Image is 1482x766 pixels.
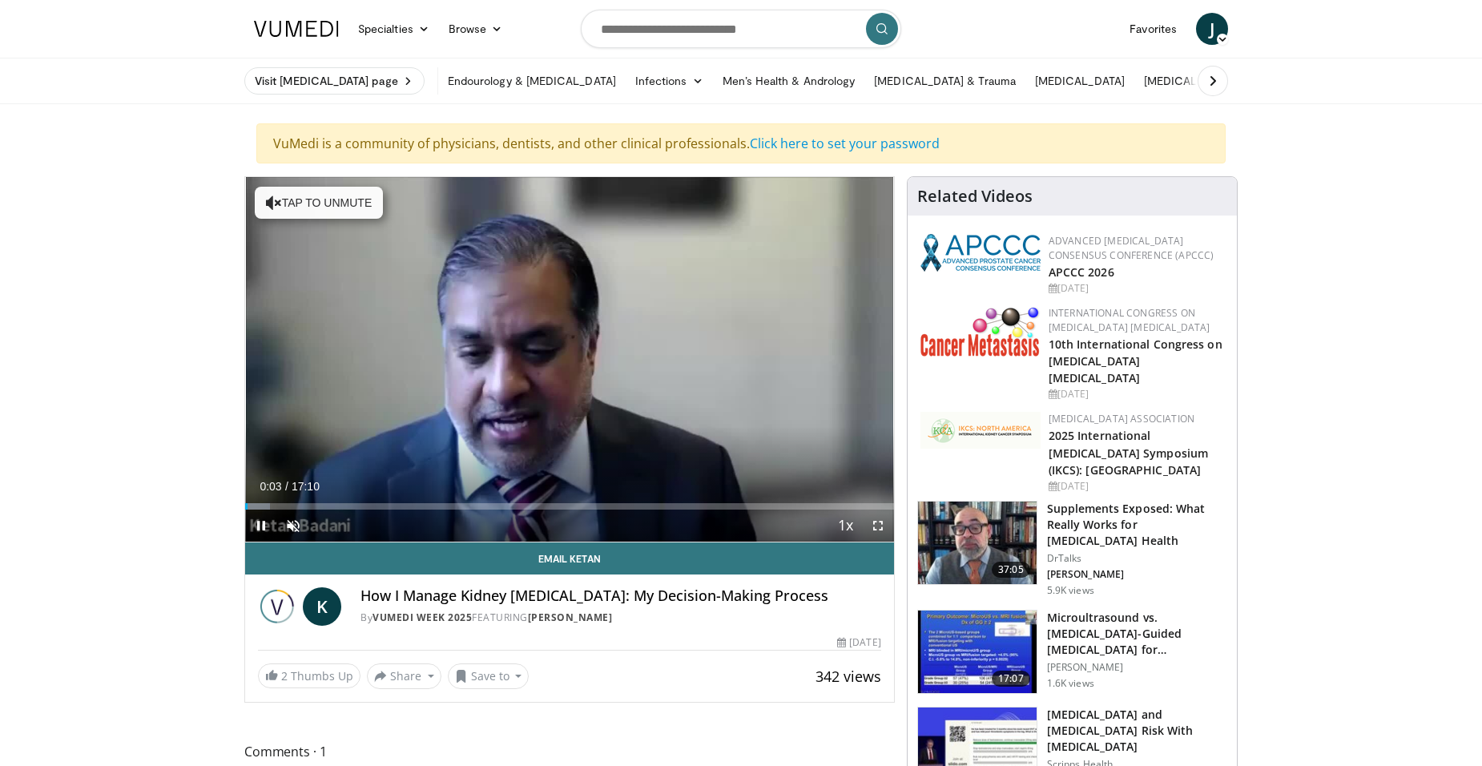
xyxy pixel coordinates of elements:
[1047,568,1227,581] p: [PERSON_NAME]
[917,501,1227,597] a: 37:05 Supplements Exposed: What Really Works for [MEDICAL_DATA] Health DrTalks [PERSON_NAME] 5.9K...
[918,611,1037,694] img: d0371492-b5bc-4101-bdcb-0105177cfd27.150x105_q85_crop-smart_upscale.jpg
[1049,412,1194,425] a: [MEDICAL_DATA] Association
[281,668,288,683] span: 2
[1047,661,1227,674] p: [PERSON_NAME]
[918,502,1037,585] img: 649d3fc0-5ee3-4147-b1a3-955a692e9799.150x105_q85_crop-smart_upscale.jpg
[360,611,881,625] div: By FEATURING
[348,13,439,45] a: Specialties
[1047,677,1094,690] p: 1.6K views
[260,480,281,493] span: 0:03
[920,412,1041,449] img: fca7e709-d275-4aeb-92d8-8ddafe93f2a6.png.150x105_q85_autocrop_double_scale_upscale_version-0.2.png
[862,510,894,542] button: Fullscreen
[1047,501,1227,549] h3: Supplements Exposed: What Really Works for [MEDICAL_DATA] Health
[1049,337,1222,385] a: 10th International Congress on [MEDICAL_DATA] [MEDICAL_DATA]
[245,503,894,510] div: Progress Bar
[1049,281,1224,296] div: [DATE]
[245,177,894,542] video-js: Video Player
[1049,306,1210,334] a: International Congress on [MEDICAL_DATA] [MEDICAL_DATA]
[245,510,277,542] button: Pause
[1049,479,1224,494] div: [DATE]
[258,587,296,626] img: Vumedi Week 2025
[285,480,288,493] span: /
[1049,428,1208,477] a: 2025 International [MEDICAL_DATA] Symposium (IKCS): [GEOGRAPHIC_DATA]
[992,671,1030,687] span: 17:07
[367,663,441,689] button: Share
[917,187,1033,206] h4: Related Videos
[1134,65,1412,97] a: [MEDICAL_DATA] & Reconstructive Pelvic Surgery
[438,65,626,97] a: Endourology & [MEDICAL_DATA]
[254,21,339,37] img: VuMedi Logo
[837,635,880,650] div: [DATE]
[830,510,862,542] button: Playback Rate
[1196,13,1228,45] a: J
[917,610,1227,695] a: 17:07 Microultrasound vs. [MEDICAL_DATA]-Guided [MEDICAL_DATA] for [MEDICAL_DATA] Diagnosis … [PE...
[1049,264,1114,280] a: APCCC 2026
[245,542,894,574] a: Email Ketan
[292,480,320,493] span: 17:10
[256,123,1226,163] div: VuMedi is a community of physicians, dentists, and other clinical professionals.
[1049,387,1224,401] div: [DATE]
[360,587,881,605] h4: How I Manage Kidney [MEDICAL_DATA]: My Decision-Making Process
[1049,234,1214,262] a: Advanced [MEDICAL_DATA] Consensus Conference (APCCC)
[816,667,881,686] span: 342 views
[1120,13,1186,45] a: Favorites
[1047,610,1227,658] h3: Microultrasound vs. [MEDICAL_DATA]-Guided [MEDICAL_DATA] for [MEDICAL_DATA] Diagnosis …
[1047,552,1227,565] p: DrTalks
[1025,65,1134,97] a: [MEDICAL_DATA]
[448,663,530,689] button: Save to
[303,587,341,626] a: K
[992,562,1030,578] span: 37:05
[626,65,713,97] a: Infections
[528,611,613,624] a: [PERSON_NAME]
[255,187,383,219] button: Tap to unmute
[277,510,309,542] button: Unmute
[1047,584,1094,597] p: 5.9K views
[920,306,1041,357] img: 6ff8bc22-9509-4454-a4f8-ac79dd3b8976.png.150x105_q85_autocrop_double_scale_upscale_version-0.2.png
[920,234,1041,272] img: 92ba7c40-df22-45a2-8e3f-1ca017a3d5ba.png.150x105_q85_autocrop_double_scale_upscale_version-0.2.png
[1047,707,1227,755] h3: [MEDICAL_DATA] and [MEDICAL_DATA] Risk With [MEDICAL_DATA]
[244,741,895,762] span: Comments 1
[373,611,472,624] a: Vumedi Week 2025
[244,67,425,95] a: Visit [MEDICAL_DATA] page
[439,13,513,45] a: Browse
[864,65,1025,97] a: [MEDICAL_DATA] & Trauma
[581,10,901,48] input: Search topics, interventions
[258,663,360,688] a: 2 Thumbs Up
[713,65,865,97] a: Men’s Health & Andrology
[750,135,940,152] a: Click here to set your password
